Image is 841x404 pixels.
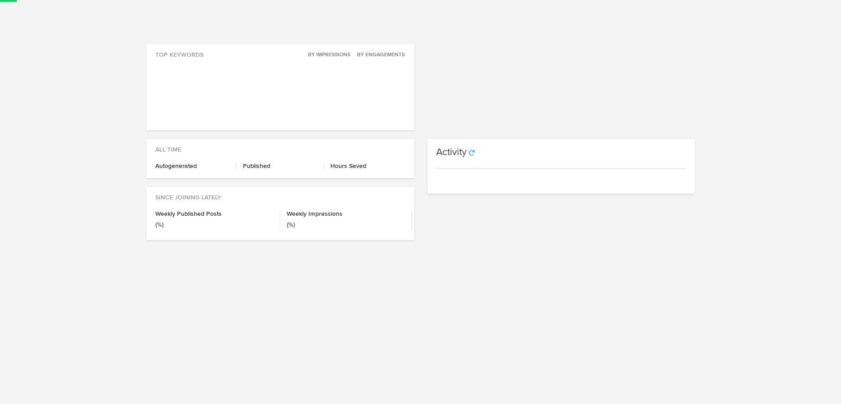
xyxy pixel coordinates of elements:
[287,222,295,228] small: (%)
[287,211,405,217] h4: Weekly Impressions
[155,222,164,228] small: (%)
[243,163,317,169] h4: Published
[146,139,414,154] div: All Time
[352,50,405,59] button: By Engagements
[155,211,273,217] h4: Weekly Published Posts
[436,148,467,157] h3: Activity
[146,187,414,202] div: Since Joining Lately
[330,163,405,169] h4: Hours Saved
[146,44,414,59] div: Top Keywords
[303,50,351,59] button: By Impressions
[155,163,229,169] h4: Autogenerated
